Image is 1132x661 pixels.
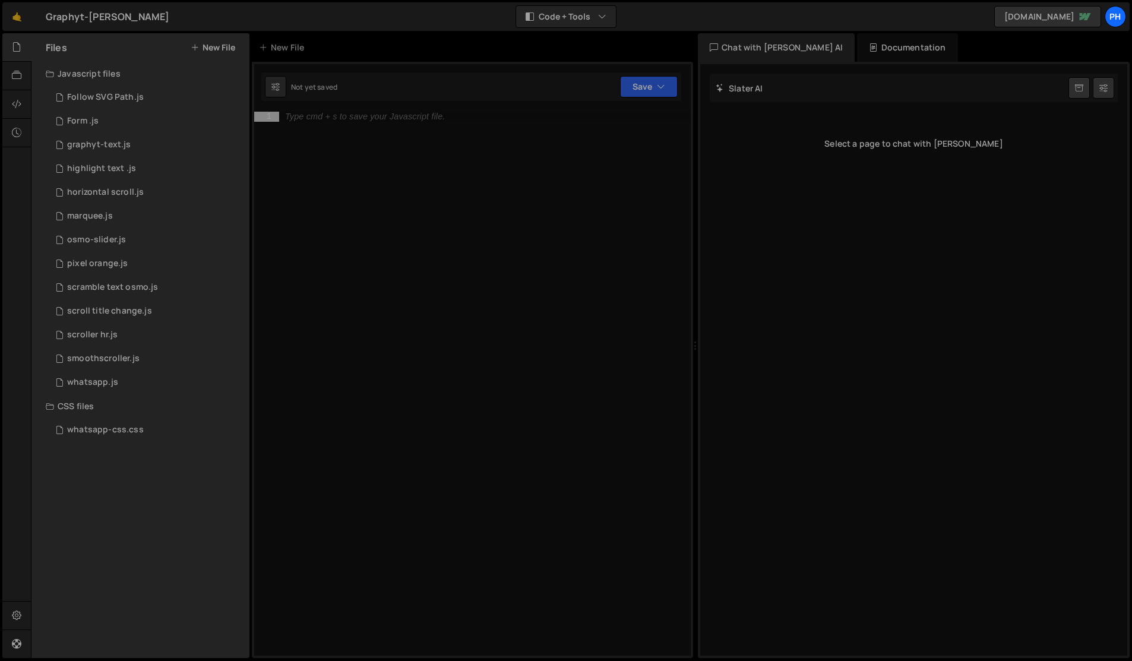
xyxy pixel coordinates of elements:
[46,323,249,347] div: 15227/39975.js
[46,276,249,299] div: 15227/40496.js
[46,252,249,276] div: 15227/39979.js
[191,43,235,52] button: New File
[46,371,249,394] div: 15227/41221.js
[46,181,249,204] div: 15227/40333.js
[46,109,249,133] div: 15227/40547.js
[620,76,678,97] button: Save
[46,347,249,371] div: 15227/40097.js
[857,33,957,62] div: Documentation
[67,116,99,126] div: Form .js
[67,211,113,222] div: marquee.js
[994,6,1101,27] a: [DOMAIN_NAME]
[710,120,1118,167] div: Select a page to chat with [PERSON_NAME]
[67,306,152,317] div: scroll title change.js
[2,2,31,31] a: 🤙
[46,418,249,442] div: 15227/41223.css
[67,140,131,150] div: graphyt-text.js
[67,377,118,388] div: whatsapp.js
[67,425,144,435] div: whatsapp-css.css
[46,299,249,323] div: 15227/40624.js
[67,258,128,269] div: pixel orange.js
[46,157,249,181] div: 15227/40019.js
[259,42,309,53] div: New File
[1105,6,1126,27] a: Ph
[46,41,67,54] h2: Files
[46,86,249,109] div: 15227/43427.js
[67,92,144,103] div: Follow SVG Path.js
[285,112,445,121] div: Type cmd + s to save your Javascript file.
[46,10,169,24] div: Graphyt-[PERSON_NAME]
[31,62,249,86] div: Javascript files
[291,82,337,92] div: Not yet saved
[716,83,763,94] h2: Slater AI
[31,394,249,418] div: CSS files
[46,228,249,252] div: 15227/40001.js
[516,6,616,27] button: Code + Tools
[67,353,140,364] div: smoothscroller.js
[46,133,249,157] div: 15227/39972.js
[67,163,136,174] div: highlight text .js
[67,235,126,245] div: osmo-slider.js
[254,112,279,122] div: 1
[46,204,249,228] div: 15227/40166.js
[698,33,855,62] div: Chat with [PERSON_NAME] AI
[67,187,144,198] div: horizontal scroll.js
[67,330,118,340] div: scroller hr.js
[67,282,158,293] div: scramble text osmo.js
